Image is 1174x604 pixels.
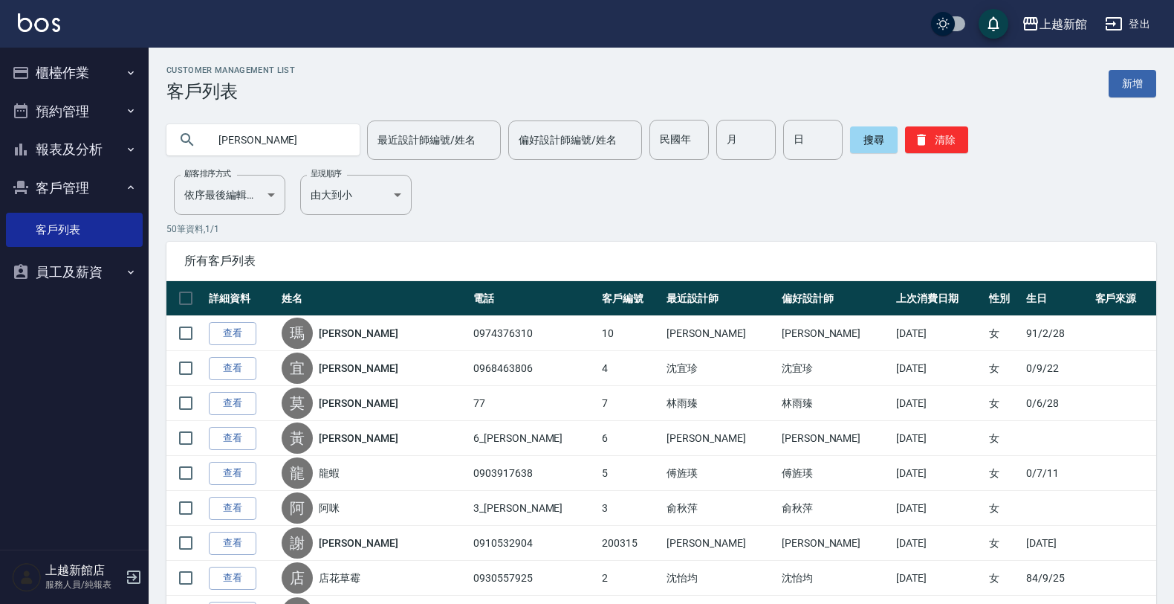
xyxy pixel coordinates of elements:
a: [PERSON_NAME] [319,361,398,376]
td: 0903917638 [470,456,598,491]
a: [PERSON_NAME] [319,396,398,411]
h2: Customer Management List [166,65,295,75]
th: 生日 [1022,281,1091,316]
div: 宜 [282,353,313,384]
td: 0/6/28 [1022,386,1091,421]
label: 呈現順序 [311,168,342,179]
th: 詳細資料 [205,281,278,316]
td: 沈怡均 [663,561,777,596]
a: [PERSON_NAME] [319,431,398,446]
td: [DATE] [892,421,985,456]
a: 查看 [209,322,256,345]
td: 女 [985,386,1022,421]
td: 10 [598,316,663,351]
div: 上越新館 [1040,15,1087,33]
td: 2 [598,561,663,596]
td: 沈宜珍 [663,351,777,386]
td: 女 [985,561,1022,596]
td: 0974376310 [470,316,598,351]
a: 新增 [1109,70,1156,97]
button: 登出 [1099,10,1156,38]
td: 3_[PERSON_NAME] [470,491,598,526]
th: 客戶來源 [1092,281,1156,316]
td: [DATE] [892,386,985,421]
td: 6_[PERSON_NAME] [470,421,598,456]
td: 林雨臻 [663,386,777,421]
input: 搜尋關鍵字 [208,120,348,160]
td: 傅旌瑛 [778,456,892,491]
td: [PERSON_NAME] [663,526,777,561]
td: 女 [985,351,1022,386]
td: [DATE] [892,456,985,491]
td: 女 [985,316,1022,351]
td: 84/9/25 [1022,561,1091,596]
img: Person [12,562,42,592]
span: 所有客戶列表 [184,254,1138,269]
p: 服務人員/純報表 [45,578,121,591]
td: 200315 [598,526,663,561]
td: 5 [598,456,663,491]
a: 查看 [209,532,256,555]
button: 清除 [905,126,968,153]
td: 0968463806 [470,351,598,386]
td: 4 [598,351,663,386]
button: 搜尋 [850,126,898,153]
td: 傅旌瑛 [663,456,777,491]
button: 員工及薪資 [6,253,143,292]
a: 阿咪 [319,501,340,515]
td: 沈宜珍 [778,351,892,386]
td: [PERSON_NAME] [778,526,892,561]
td: [DATE] [892,491,985,526]
td: 沈怡均 [778,561,892,596]
th: 性別 [985,281,1022,316]
a: 查看 [209,497,256,520]
td: 林雨臻 [778,386,892,421]
td: 女 [985,421,1022,456]
td: 女 [985,456,1022,491]
th: 最近設計師 [663,281,777,316]
th: 姓名 [278,281,470,316]
button: 客戶管理 [6,169,143,208]
td: 0910532904 [470,526,598,561]
button: 上越新館 [1016,9,1093,39]
div: 謝 [282,527,313,559]
td: 91/2/28 [1022,316,1091,351]
a: 查看 [209,427,256,450]
td: 女 [985,491,1022,526]
td: 俞秋萍 [778,491,892,526]
img: Logo [18,13,60,32]
td: [PERSON_NAME] [778,421,892,456]
h5: 上越新館店 [45,563,121,578]
td: [PERSON_NAME] [663,421,777,456]
div: 由大到小 [300,175,412,215]
div: 莫 [282,388,313,419]
div: 黃 [282,423,313,454]
th: 客戶編號 [598,281,663,316]
td: [DATE] [892,351,985,386]
th: 偏好設計師 [778,281,892,316]
td: 3 [598,491,663,526]
a: 龍蝦 [319,466,340,481]
td: [DATE] [1022,526,1091,561]
h3: 客戶列表 [166,81,295,102]
div: 阿 [282,492,313,524]
button: 櫃檯作業 [6,54,143,92]
td: 0/9/22 [1022,351,1091,386]
td: [PERSON_NAME] [663,316,777,351]
div: 龍 [282,457,313,489]
td: 7 [598,386,663,421]
td: 俞秋萍 [663,491,777,526]
button: 預約管理 [6,92,143,131]
a: 查看 [209,567,256,590]
a: [PERSON_NAME] [319,326,398,341]
a: 查看 [209,392,256,415]
td: 6 [598,421,663,456]
th: 電話 [470,281,598,316]
td: 0/7/11 [1022,456,1091,491]
div: 瑪 [282,318,313,349]
td: 女 [985,526,1022,561]
td: [DATE] [892,316,985,351]
label: 顧客排序方式 [184,168,231,179]
div: 店 [282,562,313,594]
a: 查看 [209,462,256,485]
